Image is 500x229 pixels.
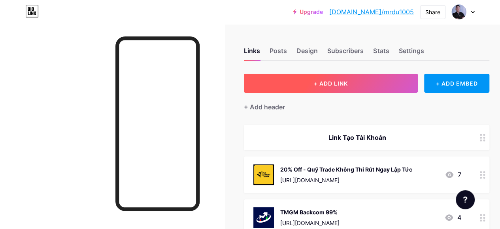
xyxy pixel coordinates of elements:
div: [URL][DOMAIN_NAME] [280,176,412,184]
span: + ADD LINK [314,80,348,87]
div: Posts [270,46,287,60]
div: Links [244,46,260,60]
div: [URL][DOMAIN_NAME] [280,219,340,227]
button: + ADD LINK [244,74,418,93]
div: Share [425,8,440,16]
div: 7 [445,170,461,179]
div: Settings [398,46,424,60]
div: 4 [444,213,461,222]
a: [DOMAIN_NAME]/mrdu1005 [329,7,414,17]
img: 20% Off - Quỹ Trade Không Thi Rút Ngay Lập Tức [253,164,274,185]
img: TMGM Backcom 99% [253,207,274,228]
div: Subscribers [327,46,364,60]
div: Link Tạo Tài Khoản [253,133,461,142]
div: + ADD EMBED [424,74,489,93]
div: 20% Off - Quỹ Trade Không Thi Rút Ngay Lập Tức [280,165,412,174]
div: TMGM Backcom 99% [280,208,340,216]
img: DuLee Tran [451,4,466,19]
div: Design [296,46,318,60]
div: Stats [373,46,389,60]
div: + Add header [244,102,285,112]
a: Upgrade [293,9,323,15]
